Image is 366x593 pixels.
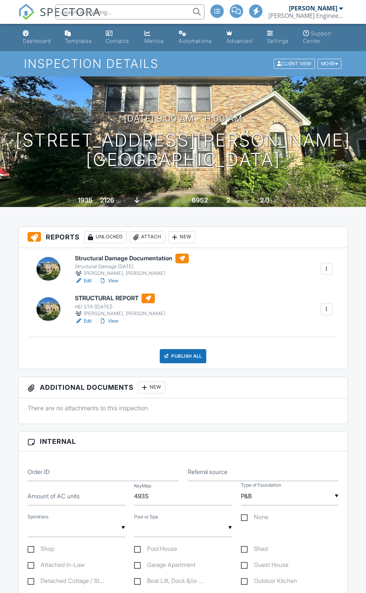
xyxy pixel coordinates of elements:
p: There are no attachments to this inspection. [28,404,338,412]
a: View [99,317,118,325]
a: Structural Damage Documentation Structural Damage [DATE] [PERSON_NAME], [PERSON_NAME] [75,254,189,277]
a: Settings [264,27,294,48]
label: Boat Lift, Dock &/or Bulkhead [134,577,203,587]
div: [PERSON_NAME], [PERSON_NAME] [75,310,159,317]
div: [PERSON_NAME], [PERSON_NAME] [75,270,189,277]
div: Structural Damage [DATE] [75,264,189,270]
div: Unlocked [84,231,127,243]
label: Pool or Spa [134,514,158,520]
div: Automations [179,38,212,44]
a: STRUCTURAL REPORT HEI STR ([DATE]) [PERSON_NAME], [PERSON_NAME] [75,294,159,317]
div: More [318,59,342,69]
a: Edit [75,277,92,285]
a: Edit [75,317,92,325]
a: Metrics [141,27,170,48]
div: Templates [65,38,92,44]
a: View [99,277,118,285]
label: Shed [241,545,268,555]
label: None [241,514,268,523]
div: 2 [223,196,227,204]
input: KeyMap [134,487,232,505]
span: Built [73,198,81,204]
h6: Structural Damage Documentation [75,254,189,263]
label: Amount of AC units [28,492,80,500]
a: Client View [273,60,317,66]
div: [PERSON_NAME] [289,4,337,12]
label: Attached In-Law [28,561,85,571]
div: Hedderman Engineering. INC. [268,12,343,19]
a: Dashboard [20,27,56,48]
div: New [168,231,195,243]
a: Support Center [300,27,346,48]
label: Order ID [28,468,50,476]
span: bedrooms [228,198,249,204]
h3: [DATE] 9:00 am - 11:00 am [124,113,242,123]
span: sq. ft. [119,198,130,204]
div: Metrics [144,38,164,44]
div: Support Center [303,30,331,44]
div: HEI STR ([DATE]) [75,304,159,310]
div: 2126 [104,196,118,204]
label: Detached Cottage / Studio [28,577,104,587]
label: Outdoor Kitchen [241,577,297,587]
div: 2.0 [256,196,265,204]
div: Settings [267,38,289,44]
h1: Inspection Details [24,57,343,70]
label: Sprinklers [28,514,48,520]
a: Templates [62,27,97,48]
a: Contacts [103,27,135,48]
div: Attach [130,231,165,243]
span: SPECTORA [40,4,101,19]
div: Publish All [160,349,206,363]
label: Pool House [134,545,177,555]
a: Automations (Advanced) [176,27,217,48]
div: New [138,382,165,393]
h3: Reports [19,227,347,248]
label: Shop [28,545,54,555]
img: The Best Home Inspection Software - Spectora [18,4,35,20]
div: 1935 [82,196,97,204]
h3: Internal [19,432,347,451]
label: Type of Foundation [241,482,281,489]
span: sq.ft. [207,198,216,204]
div: Advanced [226,38,252,44]
a: SPECTORA [18,10,101,26]
h6: STRUCTURAL REPORT [75,294,159,303]
div: Client View [274,59,315,69]
span: Lot Size [173,198,189,204]
div: Contacts [106,38,129,44]
div: 6952 [190,196,206,204]
label: Guest House [241,561,289,571]
span: bathrooms [266,198,287,204]
div: Dashboard [23,38,51,44]
h3: Additional Documents [19,377,347,398]
label: KeyMap [134,483,151,489]
span: crawlspace [143,198,166,204]
label: Garage Apartment [134,561,195,571]
input: Amount of AC units [28,487,125,505]
input: Search everything... [55,4,204,19]
label: Referral source [188,468,227,476]
a: Advanced [223,27,258,48]
h1: [STREET_ADDRESS][PERSON_NAME] [GEOGRAPHIC_DATA] [23,131,343,170]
